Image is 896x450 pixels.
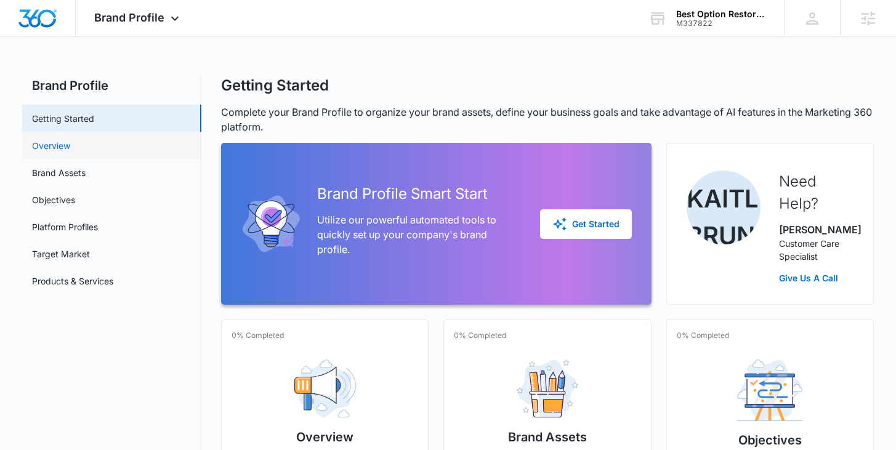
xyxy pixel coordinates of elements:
[221,105,873,134] p: Complete your Brand Profile to organize your brand assets, define your business goals and take ad...
[32,247,90,260] a: Target Market
[508,428,587,446] h2: Brand Assets
[22,76,201,95] h2: Brand Profile
[676,19,766,28] div: account id
[221,76,329,95] h1: Getting Started
[32,275,113,287] a: Products & Services
[32,166,86,179] a: Brand Assets
[552,217,620,231] div: Get Started
[677,330,729,341] p: 0% Completed
[232,330,284,341] p: 0% Completed
[738,431,802,449] h2: Objectives
[779,237,854,263] p: Customer Care Specialist
[540,209,632,239] button: Get Started
[317,212,520,257] p: Utilize our powerful automated tools to quickly set up your company's brand profile.
[454,330,506,341] p: 0% Completed
[687,171,761,244] img: Kaitlyn Brunswig
[296,428,353,446] h2: Overview
[32,112,94,125] a: Getting Started
[676,9,766,19] div: account name
[94,11,164,24] span: Brand Profile
[317,183,520,205] h2: Brand Profile Smart Start
[779,271,854,284] a: Give Us A Call
[32,139,70,152] a: Overview
[779,171,854,215] h2: Need Help?
[32,193,75,206] a: Objectives
[32,220,98,233] a: Platform Profiles
[779,222,854,237] p: [PERSON_NAME]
